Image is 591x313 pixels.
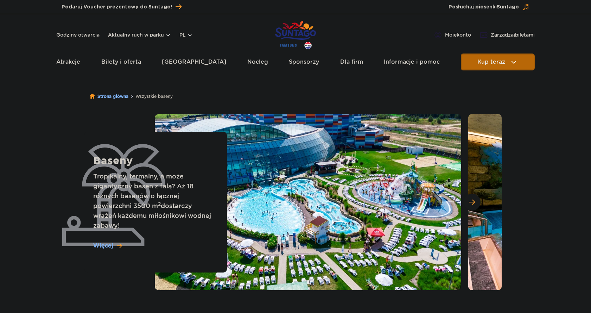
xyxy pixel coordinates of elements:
span: Suntago [497,5,519,10]
img: Zewnętrzna część Suntago z basenami i zjeżdżalniami, otoczona leżakami i zielenią [155,114,461,290]
button: Kup teraz [461,54,535,70]
button: pl [179,31,193,38]
sup: 2 [158,201,161,207]
span: Więcej [93,242,113,250]
a: Park of Poland [275,18,316,50]
a: Bilety i oferta [101,54,141,70]
a: Strona główna [90,93,128,100]
a: Godziny otwarcia [56,31,100,38]
span: Kup teraz [477,59,505,65]
button: Następny slajd [464,194,481,211]
a: Podaruj Voucher prezentowy do Suntago! [62,2,182,12]
a: Dla firm [340,54,363,70]
p: Tropikalny, termalny, a może gigantyczny basen z falą? Aż 18 różnych basenów o łącznej powierzchn... [93,171,211,231]
a: Atrakcje [56,54,80,70]
span: Posłuchaj piosenki [449,4,519,11]
a: Nocleg [247,54,268,70]
a: Zarządzajbiletami [479,31,535,39]
span: Moje konto [445,31,471,38]
a: Mojekonto [434,31,471,39]
span: Zarządzaj biletami [491,31,535,38]
a: [GEOGRAPHIC_DATA] [162,54,226,70]
a: Więcej [93,242,122,250]
a: Sponsorzy [289,54,319,70]
button: Posłuchaj piosenkiSuntago [449,4,529,11]
a: Informacje i pomoc [384,54,440,70]
li: Wszystkie baseny [128,93,173,100]
span: Podaruj Voucher prezentowy do Suntago! [62,4,172,11]
h1: Baseny [93,155,211,167]
button: Aktualny ruch w parku [108,32,171,38]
